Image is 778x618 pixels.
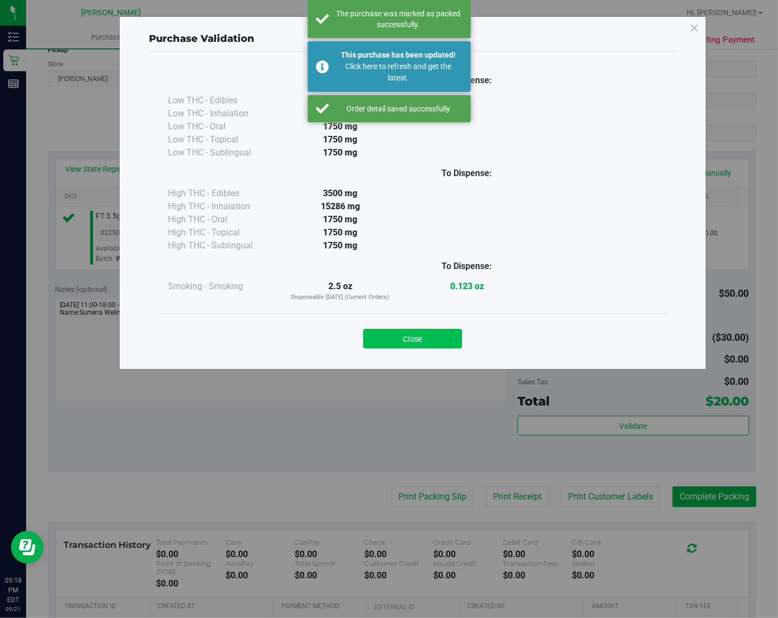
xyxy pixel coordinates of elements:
[277,213,403,226] div: 1750 mg
[277,94,403,107] div: 3500 mg
[277,239,403,252] div: 1750 mg
[11,531,43,564] iframe: Resource center
[168,187,277,200] div: High THC - Edibles
[335,61,463,84] div: Click here to refresh and get the latest.
[277,120,403,133] div: 1750 mg
[168,107,277,120] div: Low THC - Inhalation
[168,239,277,252] div: High THC - Sublingual
[277,200,403,213] div: 15286 mg
[149,33,254,45] span: Purchase Validation
[168,213,277,226] div: High THC - Oral
[168,94,277,107] div: Low THC - Edibles
[335,49,463,61] div: This purchase has been updated!
[277,280,403,302] div: 2.5 oz
[363,329,462,348] button: Close
[335,8,463,30] div: The purchase was marked as packed successfully.
[450,281,484,291] strong: 0.123 oz
[168,120,277,133] div: Low THC - Oral
[168,226,277,239] div: High THC - Topical
[168,200,277,213] div: High THC - Inhalation
[277,107,403,120] div: 15750 mg
[168,280,277,293] div: Smoking - Smoking
[277,133,403,146] div: 1750 mg
[277,226,403,239] div: 1750 mg
[277,293,403,302] p: Dispensable [DATE] (Current Orders)
[277,146,403,159] div: 1750 mg
[168,146,277,159] div: Low THC - Sublingual
[403,167,530,180] div: To Dispense:
[403,260,530,273] div: To Dispense:
[335,103,463,114] div: Order detail saved successfully
[168,133,277,146] div: Low THC - Topical
[277,187,403,200] div: 3500 mg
